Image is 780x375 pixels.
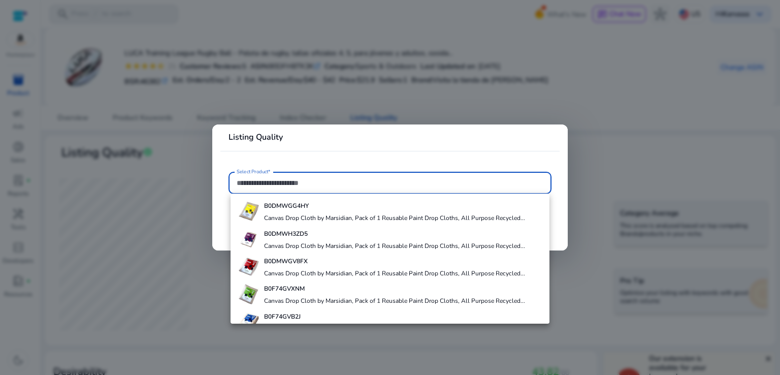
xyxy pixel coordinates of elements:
[264,312,301,321] b: B0F74GVB2J
[237,168,271,175] mat-label: Select Product*
[264,285,305,293] b: B0F74GVXNM
[264,269,525,277] h4: Canvas Drop Cloth by Marsidian, Pack of 1 Reusable Paint Drop Cloths, All Purpose Recycled...
[239,201,259,222] img: 31eneZ8JZUL._AC_US100_.jpg
[264,230,308,238] b: B0DMWH3ZD5
[239,312,259,332] img: 41tAsAi-spL._AC_US100_.jpg
[239,229,259,249] img: 41dBJ1N1T3L.jpg
[229,132,283,143] b: Listing Quality
[264,242,525,250] h4: Canvas Drop Cloth by Marsidian, Pack of 1 Reusable Paint Drop Cloths, All Purpose Recycled...
[264,257,308,265] b: B0DMWGV8FX
[264,202,309,210] b: B0DMWGG4HY
[264,297,525,305] h4: Canvas Drop Cloth by Marsidian, Pack of 1 Reusable Paint Drop Cloths, All Purpose Recycled...
[239,257,259,277] img: 41MQ+Kx67xL._AC_US100_.jpg
[239,284,259,304] img: 31OI9IaMRXL._AC_US100_.jpg
[264,214,525,222] h4: Canvas Drop Cloth by Marsidian, Pack of 1 Reusable Paint Drop Cloths, All Purpose Recycled...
